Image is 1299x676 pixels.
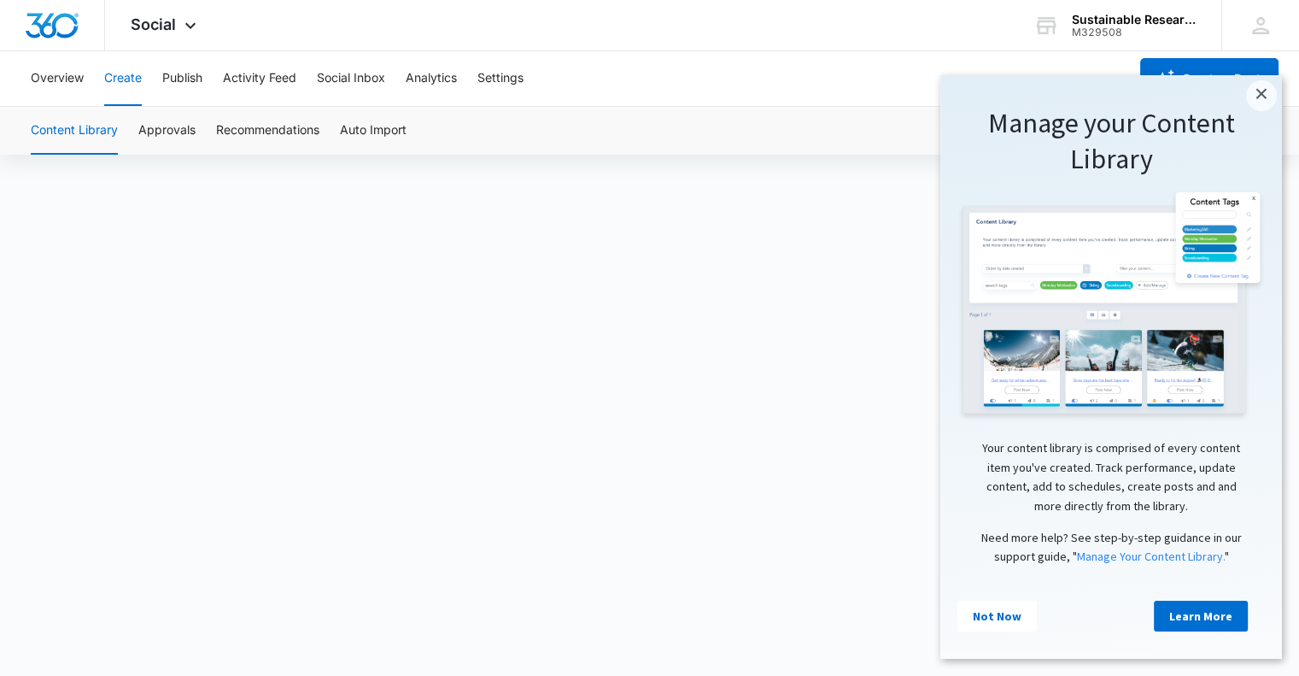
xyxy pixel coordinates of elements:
a: Close modal [306,5,336,36]
h1: Manage your Content Library [17,31,325,102]
button: Settings [477,51,524,106]
button: Analytics [406,51,457,106]
div: account id [1072,26,1197,38]
button: Create [104,51,142,106]
button: Auto Import [340,107,407,155]
button: Activity Feed [223,51,296,106]
a: Manage Your Content Library. [137,473,284,489]
div: account name [1072,13,1197,26]
button: Overview [31,51,84,106]
p: Need more help? See step-by-step guidance in our support guide, " " [17,453,325,491]
button: Social Inbox [317,51,385,106]
a: Learn More [214,526,307,556]
p: Your content library is comprised of every content item you've created. Track performance, update... [17,363,325,440]
span: Social [131,15,176,33]
button: Create a Post [1140,58,1279,99]
button: Content Library [31,107,118,155]
button: Publish [162,51,202,106]
button: Approvals [138,107,196,155]
button: Recommendations [216,107,319,155]
a: Not Now [17,526,97,556]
